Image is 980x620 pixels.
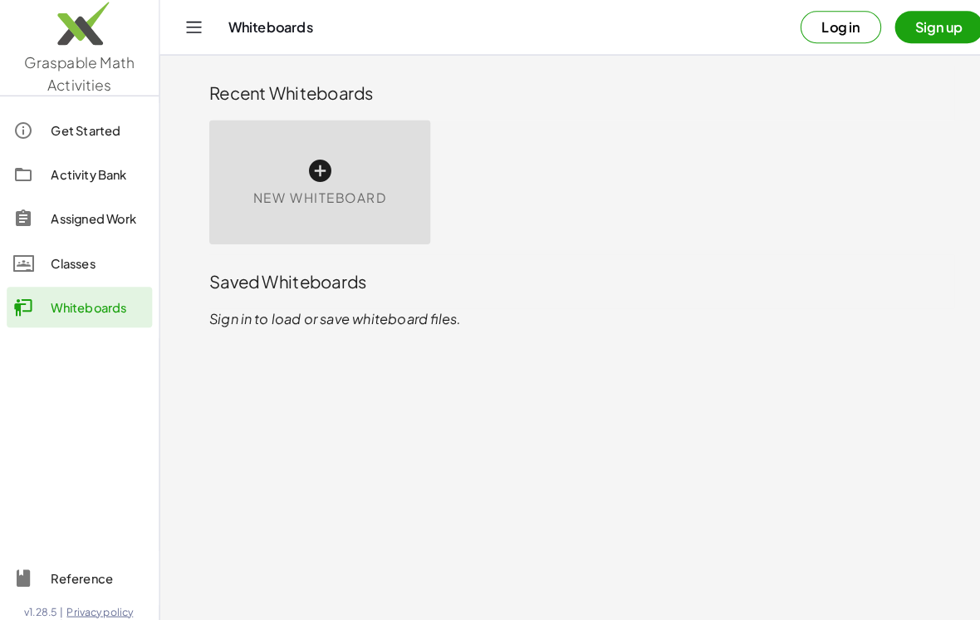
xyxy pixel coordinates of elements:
[50,290,142,310] div: Whiteboards
[874,11,960,42] button: Sign up
[24,52,132,91] span: Graspable Math Activities
[50,204,142,224] div: Assigned Work
[7,194,149,234] a: Assigned Work
[50,160,142,180] div: Activity Bank
[782,11,860,42] button: Log in
[204,302,932,322] p: Sign in to load or save whiteboard files.
[50,554,142,574] div: Reference
[176,13,203,40] button: Toggle navigation
[204,79,932,102] div: Recent Whiteboards
[7,544,149,584] a: Reference
[20,603,56,617] span: © 2025
[59,603,62,617] span: |
[7,237,149,277] a: Classes
[7,107,149,147] a: Get Started
[66,603,136,617] span: Graspable, Inc.
[50,247,142,267] div: Classes
[204,263,932,287] div: Saved Whiteboards
[50,117,142,137] div: Get Started
[66,591,136,604] a: Privacy policy
[7,280,149,320] a: Whiteboards
[24,591,56,604] span: v1.28.5
[247,184,377,203] span: New Whiteboard
[59,591,62,604] span: |
[7,150,149,190] a: Activity Bank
